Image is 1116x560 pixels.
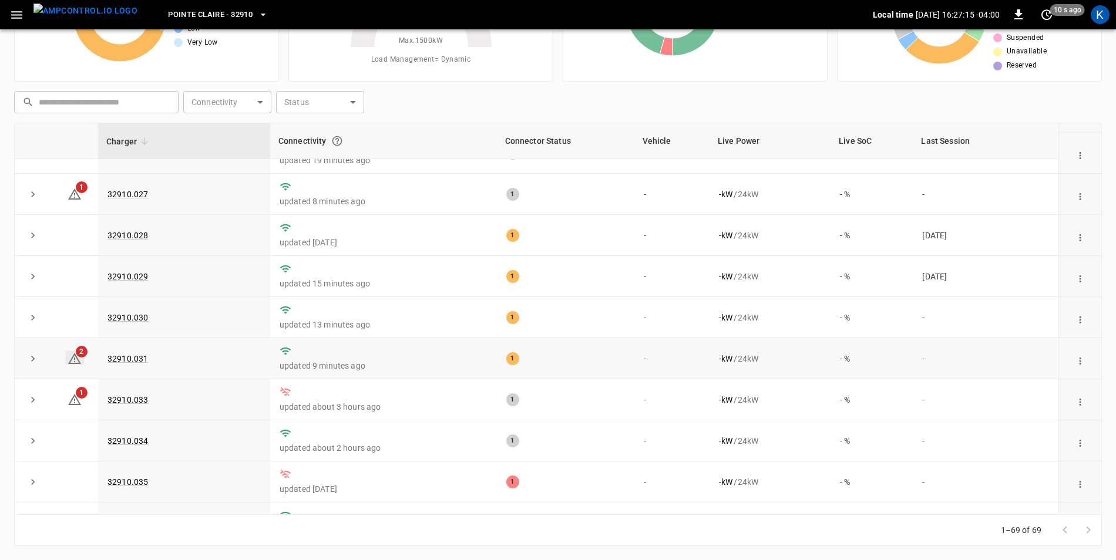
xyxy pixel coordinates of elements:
[1007,46,1047,58] span: Unavailable
[506,352,519,365] div: 1
[1072,394,1088,406] div: action cell options
[913,215,1058,256] td: [DATE]
[506,434,519,447] div: 1
[278,130,489,151] div: Connectivity
[24,185,42,203] button: expand row
[719,353,732,365] p: - kW
[913,461,1058,502] td: -
[634,123,710,159] th: Vehicle
[24,227,42,244] button: expand row
[719,394,821,406] div: / 24 kW
[913,420,1058,461] td: -
[634,379,710,420] td: -
[107,354,148,363] a: 32910.031
[913,379,1058,420] td: -
[634,174,710,215] td: -
[24,350,42,367] button: expand row
[107,231,148,240] a: 32910.028
[719,435,821,447] div: / 24 kW
[1072,188,1088,200] div: action cell options
[913,338,1058,379] td: -
[168,8,253,22] span: Pointe Claire - 32910
[913,297,1058,338] td: -
[187,37,218,49] span: Very Low
[831,174,913,215] td: - %
[873,9,913,21] p: Local time
[68,188,82,198] a: 1
[1072,312,1088,323] div: action cell options
[710,123,831,159] th: Live Power
[107,190,148,199] a: 32910.027
[107,477,148,487] a: 32910.035
[163,4,273,26] button: Pointe Claire - 32910
[506,270,519,283] div: 1
[280,401,488,413] p: updated about 3 hours ago
[719,312,732,323] p: - kW
[280,154,488,166] p: updated 19 minutes ago
[76,181,88,193] span: 1
[24,432,42,450] button: expand row
[280,442,488,454] p: updated about 2 hours ago
[719,188,821,200] div: / 24 kW
[107,272,148,281] a: 32910.029
[106,134,152,149] span: Charger
[719,271,732,282] p: - kW
[33,4,137,18] img: ampcontrol.io logo
[280,319,488,330] p: updated 13 minutes ago
[107,395,148,404] a: 32910.033
[280,195,488,207] p: updated 8 minutes ago
[634,338,710,379] td: -
[24,268,42,285] button: expand row
[719,271,821,282] div: / 24 kW
[634,256,710,297] td: -
[107,313,148,322] a: 32910.030
[68,394,82,403] a: 1
[831,461,913,502] td: - %
[24,473,42,491] button: expand row
[76,346,88,357] span: 2
[634,420,710,461] td: -
[76,387,88,399] span: 1
[831,338,913,379] td: - %
[831,123,913,159] th: Live SoC
[1007,60,1037,72] span: Reserved
[1001,524,1042,536] p: 1–69 of 69
[1072,147,1088,159] div: action cell options
[719,353,821,365] div: / 24 kW
[1072,353,1088,365] div: action cell options
[506,229,519,242] div: 1
[24,309,42,326] button: expand row
[719,394,732,406] p: - kW
[719,476,732,488] p: - kW
[107,436,148,446] a: 32910.034
[371,54,471,66] span: Load Management = Dynamic
[1072,476,1088,488] div: action cell options
[916,9,1000,21] p: [DATE] 16:27:15 -04:00
[719,312,821,323] div: / 24 kW
[65,350,84,365] a: 2
[719,476,821,488] div: / 24 kW
[497,123,634,159] th: Connector Status
[831,502,913,544] td: - %
[719,188,732,200] p: - kW
[634,215,710,256] td: -
[831,297,913,338] td: - %
[913,256,1058,297] td: [DATE]
[719,230,732,241] p: - kW
[1072,230,1088,241] div: action cell options
[24,391,42,409] button: expand row
[327,130,348,151] button: Connection between the charger and our software.
[1050,4,1085,16] span: 10 s ago
[831,420,913,461] td: - %
[280,237,488,248] p: updated [DATE]
[634,297,710,338] td: -
[506,393,519,406] div: 1
[399,35,443,47] span: Max. 1500 kW
[634,461,710,502] td: -
[506,188,519,201] div: 1
[280,360,488,372] p: updated 9 minutes ago
[280,278,488,289] p: updated 15 minutes ago
[831,215,913,256] td: - %
[24,514,42,532] button: expand row
[831,379,913,420] td: - %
